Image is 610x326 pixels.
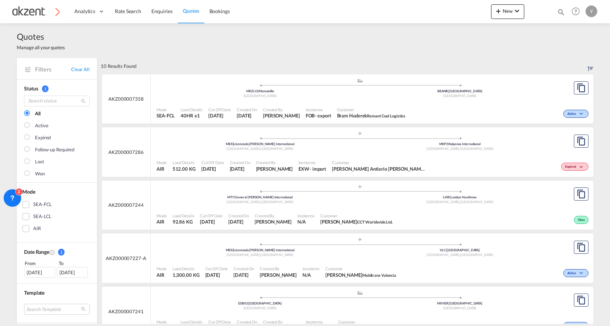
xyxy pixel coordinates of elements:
[237,319,257,325] span: Created On
[201,160,224,165] span: Cut Off Date
[588,58,593,74] div: Sort by: Created On
[426,200,460,204] span: [GEOGRAPHIC_DATA]
[106,255,146,261] span: AKZ000007227-A
[227,195,293,199] span: MTY General [PERSON_NAME] International
[22,213,92,220] md-checkbox: SEA-LCL
[24,267,55,278] div: [DATE]
[22,201,92,208] md-checkbox: SEA-FCL
[557,8,565,16] md-icon: icon-magnify
[226,248,294,252] span: MEX Licenciado [PERSON_NAME] International
[574,135,588,148] button: Copy Quote
[228,213,249,218] span: Created On
[35,65,71,73] span: Filters
[577,243,586,252] md-icon: assets/icons/custom/copyQuote.svg
[577,190,586,198] md-icon: assets/icons/custom/copyQuote.svg
[586,5,597,17] div: Y
[71,66,90,73] a: Clear All
[260,266,297,271] span: Created By
[237,107,257,112] span: Created On
[151,8,173,14] span: Enquiries
[574,187,588,201] button: Copy Quote
[574,241,588,254] button: Copy Quote
[443,195,476,199] span: LHR London Heathrow
[439,142,480,146] span: MXP Malpensa International
[173,160,196,165] span: Load Details
[246,89,274,93] span: MXZLO Manzanillo
[49,249,55,255] md-icon: Created On
[108,149,144,155] span: AKZ000007286
[425,167,448,171] span: Sogedim SpA
[22,225,92,232] md-checkbox: AIR
[157,272,167,278] span: AIR
[332,160,427,165] span: Customer
[181,107,202,112] span: Load Details
[24,260,90,278] span: From To [DATE][DATE]
[449,195,451,199] span: |
[230,166,250,172] span: 11 Aug 2025
[256,160,293,165] span: Created By
[108,202,144,208] span: AKZ000007244
[356,238,364,241] md-icon: assets/icons/custom/roll-o-plane.svg
[173,213,194,218] span: Load Details
[260,200,293,204] span: [GEOGRAPHIC_DATA]
[33,225,41,232] div: AIR
[356,185,364,189] md-icon: assets/icons/custom/roll-o-plane.svg
[298,160,326,165] span: Incoterms
[356,79,364,82] md-icon: assets/icons/custom/ship-fill.svg
[24,96,90,106] input: Search status
[309,166,326,172] div: - import
[577,296,586,304] md-icon: assets/icons/custom/copyQuote.svg
[233,266,254,271] span: Created On
[256,166,293,172] span: Yazmin Ríos
[302,272,311,278] div: N/A
[173,219,193,225] span: 92.86 KG
[356,291,364,295] md-icon: assets/icons/custom/ship-fill.svg
[157,319,175,325] span: Mode
[183,8,199,14] span: Quotes
[244,94,277,98] span: [GEOGRAPHIC_DATA]
[102,233,593,283] div: AKZ000007227-A assets/icons/custom/ship-fill.svgassets/icons/custom/roll-o-plane.svgOriginLicenci...
[157,266,167,271] span: Mode
[557,8,565,19] div: icon-magnify
[574,294,588,307] button: Copy Quote
[24,260,56,267] div: From
[233,142,234,146] span: |
[297,213,314,218] span: Incoterms
[17,31,65,42] span: Quotes
[563,269,588,277] div: Change Status Here
[57,267,88,278] div: [DATE]
[513,7,521,15] md-icon: icon-chevron-down
[35,170,45,178] div: Won
[81,98,86,104] md-icon: icon-magnify
[260,253,293,257] span: [GEOGRAPHIC_DATA]
[332,166,427,172] span: Gustavo Antierio Amarante Sogedim SpA
[42,85,49,92] span: 1
[446,142,447,146] span: |
[233,272,254,278] span: 5 Aug 2025
[35,110,40,117] div: All
[208,319,231,325] span: Cut Off Date
[570,5,586,18] div: Help
[33,201,52,208] div: SEA-FCL
[35,122,48,129] div: Active
[302,266,320,271] span: Incoterms
[230,160,250,165] span: Created On
[446,248,447,252] span: |
[33,213,51,220] div: SEA-LCL
[491,4,524,19] button: icon-plus 400-fgNewicon-chevron-down
[494,8,521,14] span: New
[181,319,202,325] span: Load Details
[578,112,587,116] md-icon: icon-chevron-down
[459,253,460,257] span: ,
[565,164,578,170] span: Expired
[357,220,393,224] span: CCT Worldwide Ltd.
[426,253,460,257] span: [GEOGRAPHIC_DATA]
[205,272,228,278] span: 5 Aug 2025
[11,3,60,20] img: c72fcea0ad0611ed966209c23b7bd3dd.png
[17,44,65,51] span: Manage all your quotes
[157,218,167,225] span: AIR
[460,253,493,257] span: [GEOGRAPHIC_DATA]
[35,146,74,154] div: Follow-up Required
